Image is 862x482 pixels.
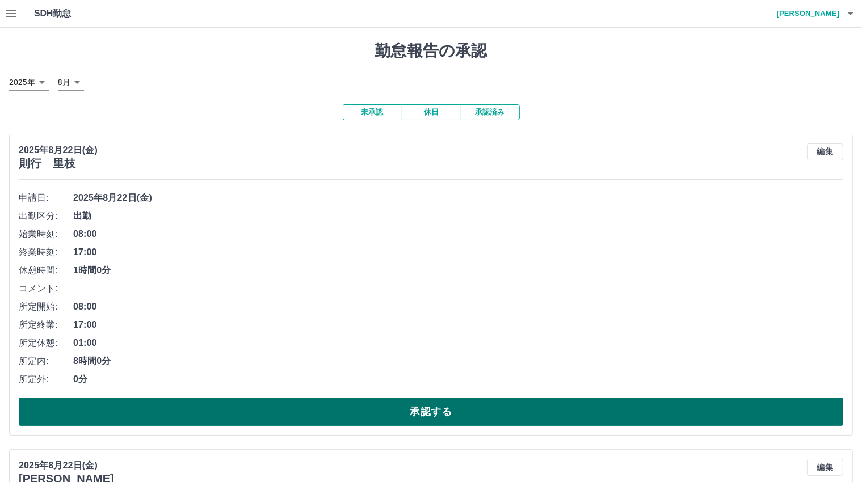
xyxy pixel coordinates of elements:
[73,354,843,368] span: 8時間0分
[73,373,843,386] span: 0分
[19,227,73,241] span: 始業時刻:
[73,227,843,241] span: 08:00
[19,143,98,157] p: 2025年8月22日(金)
[19,300,73,314] span: 所定開始:
[19,157,98,170] h3: 則行 里枝
[73,209,843,223] span: 出勤
[73,300,843,314] span: 08:00
[73,264,843,277] span: 1時間0分
[73,318,843,332] span: 17:00
[19,459,114,472] p: 2025年8月22日(金)
[73,246,843,259] span: 17:00
[19,246,73,259] span: 終業時刻:
[19,373,73,386] span: 所定外:
[19,264,73,277] span: 休憩時間:
[19,398,843,426] button: 承認する
[19,209,73,223] span: 出勤区分:
[461,104,520,120] button: 承認済み
[19,336,73,350] span: 所定休憩:
[19,282,73,295] span: コメント:
[9,41,853,61] h1: 勤怠報告の承認
[58,74,84,91] div: 8月
[343,104,402,120] button: 未承認
[73,336,843,350] span: 01:00
[9,74,49,91] div: 2025年
[19,318,73,332] span: 所定終業:
[19,354,73,368] span: 所定内:
[19,191,73,205] span: 申請日:
[807,143,843,160] button: 編集
[807,459,843,476] button: 編集
[73,191,843,205] span: 2025年8月22日(金)
[402,104,461,120] button: 休日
